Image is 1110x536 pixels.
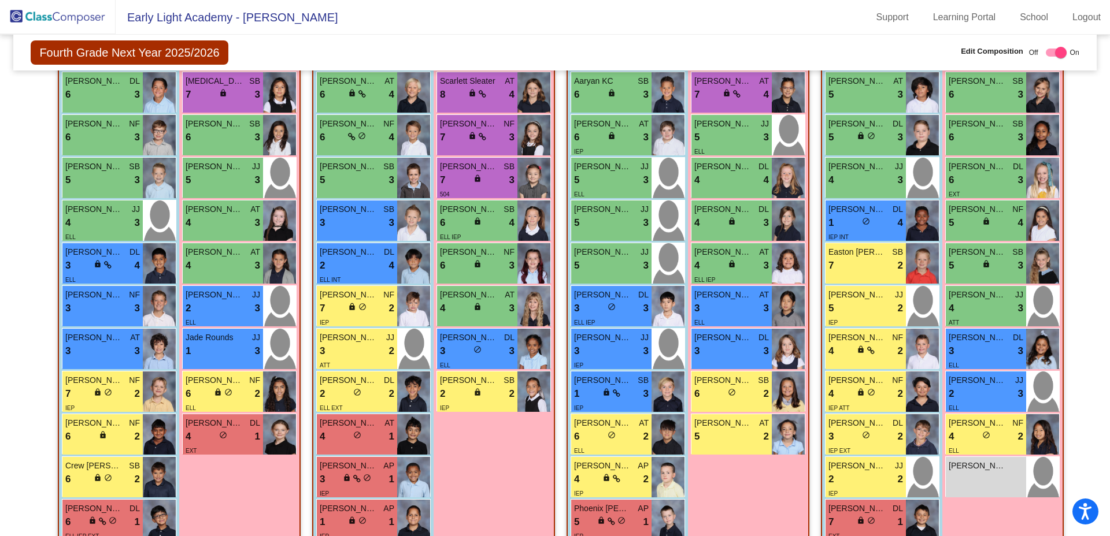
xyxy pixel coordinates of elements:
span: 6 [65,130,71,145]
span: NF [892,374,903,386]
span: 3 [135,130,140,145]
span: 6 [320,130,325,145]
span: 5 [574,215,579,230]
span: SB [1012,75,1023,87]
span: 7 [828,258,834,273]
span: Aaryan KC [574,75,632,87]
span: 2 [389,344,394,359]
span: 2 [389,301,394,316]
span: [PERSON_NAME] [440,161,498,173]
span: JJ [1015,374,1023,386]
span: DL [384,374,394,386]
span: NF [129,118,140,130]
span: DL [384,246,394,258]
span: 3 [694,301,700,316]
span: 6 [574,87,579,102]
span: DL [893,203,903,215]
span: 3 [643,344,649,359]
span: 4 [65,215,71,230]
span: 3 [643,173,649,188]
span: [PERSON_NAME] [828,118,886,130]
span: DL [758,332,769,344]
span: [PERSON_NAME] [320,374,378,386]
span: NF [383,289,394,301]
span: 2 [320,258,325,273]
span: 3 [764,344,769,359]
span: 3 [509,130,515,145]
span: lock [982,260,990,268]
span: 3 [135,87,140,102]
span: JJ [252,289,260,301]
span: [PERSON_NAME] [320,75,378,87]
span: Fourth Grade Next Year 2025/2026 [31,40,228,65]
span: 3 [1018,258,1023,273]
span: SB [249,118,260,130]
span: 2 [255,386,260,401]
span: DL [129,246,140,258]
span: 2 [320,386,325,401]
span: [PERSON_NAME] [949,161,1007,173]
span: JJ [641,246,649,258]
span: do_not_disturb_alt [862,217,870,225]
span: 3 [764,258,769,273]
span: SB [504,161,515,173]
span: DL [1013,332,1023,344]
span: 7 [65,386,71,401]
span: SB [129,161,140,173]
span: 8 [440,87,445,102]
span: [PERSON_NAME] [320,246,378,258]
span: [PERSON_NAME] [186,374,243,386]
span: ELL [440,362,450,368]
span: 4 [186,258,191,273]
span: ELL [574,191,584,198]
span: 3 [135,344,140,359]
span: lock [608,89,616,97]
span: AT [505,289,515,301]
span: SB [249,75,260,87]
span: 4 [135,258,140,273]
span: 5 [320,173,325,188]
span: AT [384,75,394,87]
span: 3 [135,301,140,316]
span: 3 [898,130,903,145]
span: Jade Rounds [186,332,243,344]
span: 2 [898,258,903,273]
span: [PERSON_NAME] [320,118,378,130]
span: 6 [65,87,71,102]
span: DL [504,332,515,344]
span: [PERSON_NAME] [186,118,243,130]
span: 7 [440,130,445,145]
span: On [1070,47,1079,58]
span: [PERSON_NAME] [440,246,498,258]
span: [PERSON_NAME] [828,161,886,173]
span: 4 [389,87,394,102]
span: [PERSON_NAME] [828,203,886,215]
span: AT [759,75,769,87]
span: JJ [641,332,649,344]
span: 4 [186,215,191,230]
span: ELL [186,319,196,326]
span: IEP [574,362,583,368]
span: ATT [949,319,959,326]
span: 3 [1018,87,1023,102]
span: 5 [828,130,834,145]
span: 4 [764,87,769,102]
span: ELL IEP [694,277,715,283]
span: 4 [440,301,445,316]
span: 2 [135,386,140,401]
span: [PERSON_NAME] [65,75,123,87]
span: [PERSON_NAME] [694,75,752,87]
span: [PERSON_NAME] [65,374,123,386]
span: [PERSON_NAME] [949,203,1007,215]
span: 3 [389,215,394,230]
span: [PERSON_NAME] [440,118,498,130]
span: 6 [440,215,445,230]
span: NF [129,374,140,386]
span: [PERSON_NAME] [186,289,243,301]
span: [PERSON_NAME] [PERSON_NAME] [320,203,378,215]
span: NF [504,246,515,258]
span: ELL IEP [440,234,461,240]
span: 3 [255,258,260,273]
span: 3 [1018,173,1023,188]
span: 7 [694,87,700,102]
